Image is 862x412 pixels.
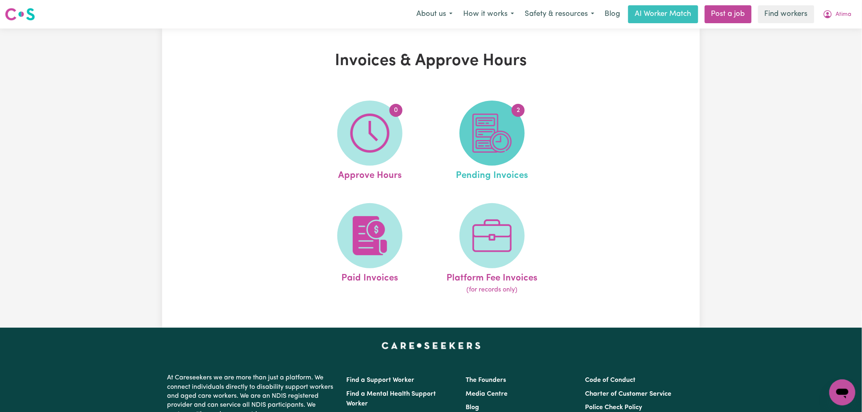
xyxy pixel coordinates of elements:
[346,391,436,407] a: Find a Mental Health Support Worker
[466,285,517,295] span: (for records only)
[5,5,35,24] a: Careseekers logo
[257,51,605,71] h1: Invoices & Approve Hours
[600,5,625,23] a: Blog
[433,101,551,183] a: Pending Invoices
[628,5,698,23] a: AI Worker Match
[705,5,752,23] a: Post a job
[346,377,414,384] a: Find a Support Worker
[458,6,519,23] button: How it works
[585,377,636,384] a: Code of Conduct
[466,377,506,384] a: The Founders
[311,101,429,183] a: Approve Hours
[456,166,528,183] span: Pending Invoices
[818,6,857,23] button: My Account
[5,7,35,22] img: Careseekers logo
[466,391,508,397] a: Media Centre
[512,104,525,117] span: 2
[466,404,479,411] a: Blog
[338,166,402,183] span: Approve Hours
[758,5,814,23] a: Find workers
[311,203,429,295] a: Paid Invoices
[585,404,642,411] a: Police Check Policy
[433,203,551,295] a: Platform Fee Invoices(for records only)
[382,342,481,349] a: Careseekers home page
[829,379,855,405] iframe: Button to launch messaging window
[519,6,600,23] button: Safety & resources
[389,104,402,117] span: 0
[585,391,672,397] a: Charter of Customer Service
[836,10,852,19] span: Atima
[341,268,398,285] span: Paid Invoices
[446,268,537,285] span: Platform Fee Invoices
[411,6,458,23] button: About us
